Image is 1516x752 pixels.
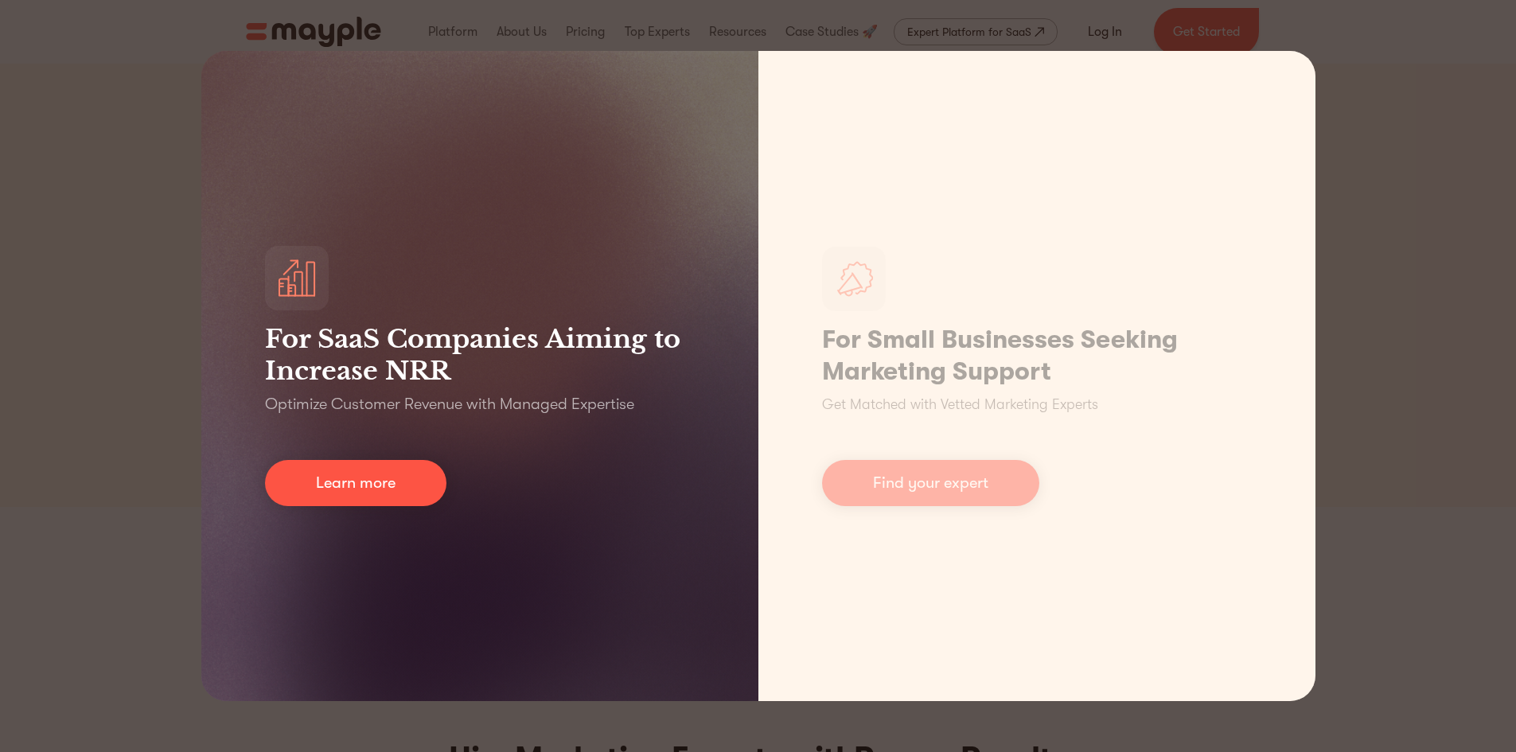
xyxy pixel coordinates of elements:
[265,460,446,506] a: Learn more
[822,394,1098,415] p: Get Matched with Vetted Marketing Experts
[822,324,1252,388] h1: For Small Businesses Seeking Marketing Support
[822,460,1039,506] a: Find your expert
[265,393,634,415] p: Optimize Customer Revenue with Managed Expertise
[265,323,695,387] h3: For SaaS Companies Aiming to Increase NRR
